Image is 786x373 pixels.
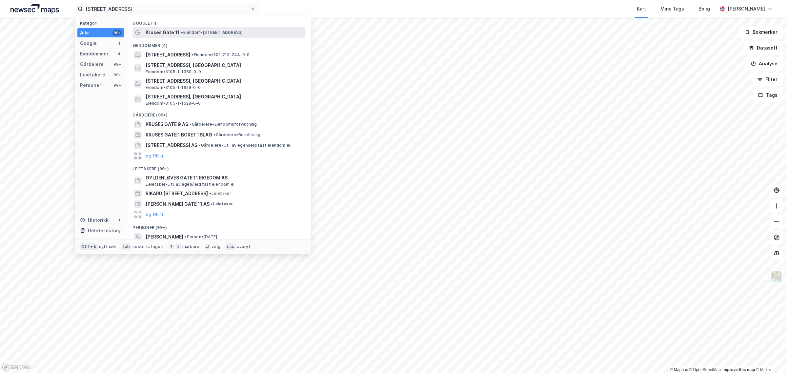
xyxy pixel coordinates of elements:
div: [PERSON_NAME] [728,5,765,13]
div: Eiendommer (4) [127,38,311,50]
span: Eiendom • 3105-1-1350-0-0 [146,69,201,74]
button: Datasett [743,41,783,54]
div: velg [212,244,220,249]
div: tab [122,243,131,250]
span: [PERSON_NAME] GATE 11 AS [146,200,210,208]
iframe: Chat Widget [753,342,786,373]
div: neste kategori [132,244,163,249]
div: Ctrl + k [80,243,98,250]
div: Personer (99+) [127,220,311,232]
div: Google (1) [127,15,311,27]
span: Eiendom • 301-213-244-0-0 [191,52,250,57]
span: Leietaker • Utl. av egen/leid fast eiendom el. [146,182,235,187]
span: Leietaker [211,201,233,207]
span: • [211,201,213,206]
span: Eiendom • [STREET_ADDRESS] [181,30,243,35]
span: Gårdeiere • Utl. av egen/leid fast eiendom el. [199,143,291,148]
button: Analyse [745,57,783,70]
span: • [185,234,187,239]
span: KRUSES GATE 1 BORETTSLAG [146,131,212,139]
div: Personer [80,81,101,89]
span: • [191,52,193,57]
span: [STREET_ADDRESS] AS [146,141,197,149]
span: Gårdeiere • Eiendomsforvaltning [190,122,257,127]
div: Alle [80,29,89,37]
div: Mine Tags [660,5,684,13]
span: Kruses Gate 11 [146,29,180,36]
div: nytt søk [99,244,116,249]
span: Person • [DATE] [185,234,217,239]
span: [STREET_ADDRESS], [GEOGRAPHIC_DATA] [146,93,303,101]
div: 4 [116,51,122,56]
span: KRUSES GATE 9 AS [146,120,188,128]
img: logo.a4113a55bc3d86da70a041830d287a7e.svg [10,4,59,14]
div: Historikk [80,216,109,224]
input: Søk på adresse, matrikkel, gårdeiere, leietakere eller personer [83,4,250,14]
span: • [190,122,191,127]
div: 99+ [112,72,122,77]
span: • [209,191,211,196]
div: Bolig [698,5,710,13]
div: 99+ [112,62,122,67]
div: Google [80,39,97,47]
span: Eiendom • 3105-1-1628-0-0 [146,101,201,106]
div: markere [182,244,199,249]
button: og 96 til [146,211,165,218]
button: og 96 til [146,152,165,160]
div: Eiendommer [80,50,109,58]
button: Filter [752,73,783,86]
div: esc [226,243,236,250]
button: Tags [753,89,783,102]
span: GYLDENLØVES GATE 11 EIGEDOM AS [146,174,303,182]
div: 1 [116,218,122,223]
span: Gårdeiere • Borettslag [213,132,260,137]
span: [STREET_ADDRESS], [GEOGRAPHIC_DATA] [146,61,303,69]
span: Eiendom • 3105-1-1629-0-0 [146,85,201,90]
div: 99+ [112,83,122,88]
div: Gårdeiere [80,60,104,68]
button: Bokmerker [739,26,783,39]
span: [PERSON_NAME] [146,233,183,241]
span: Leietaker [209,191,231,196]
div: Kategori [80,21,124,26]
div: Leietakere [80,71,105,79]
div: 1 [116,41,122,46]
div: Gårdeiere (99+) [127,107,311,119]
img: Z [771,271,783,283]
span: [STREET_ADDRESS], [GEOGRAPHIC_DATA] [146,77,303,85]
a: Mapbox homepage [2,363,31,371]
div: Leietakere (99+) [127,161,311,173]
div: 99+ [112,30,122,35]
div: Kart [637,5,646,13]
a: OpenStreetMap [689,367,721,372]
span: [STREET_ADDRESS] [146,51,190,59]
span: RIKARD [STREET_ADDRESS] [146,190,208,197]
div: avbryt [237,244,251,249]
div: Delete history [88,227,121,235]
span: • [213,132,215,137]
span: • [199,143,201,148]
a: Mapbox [670,367,688,372]
span: • [181,30,183,35]
a: Improve this map [723,367,755,372]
